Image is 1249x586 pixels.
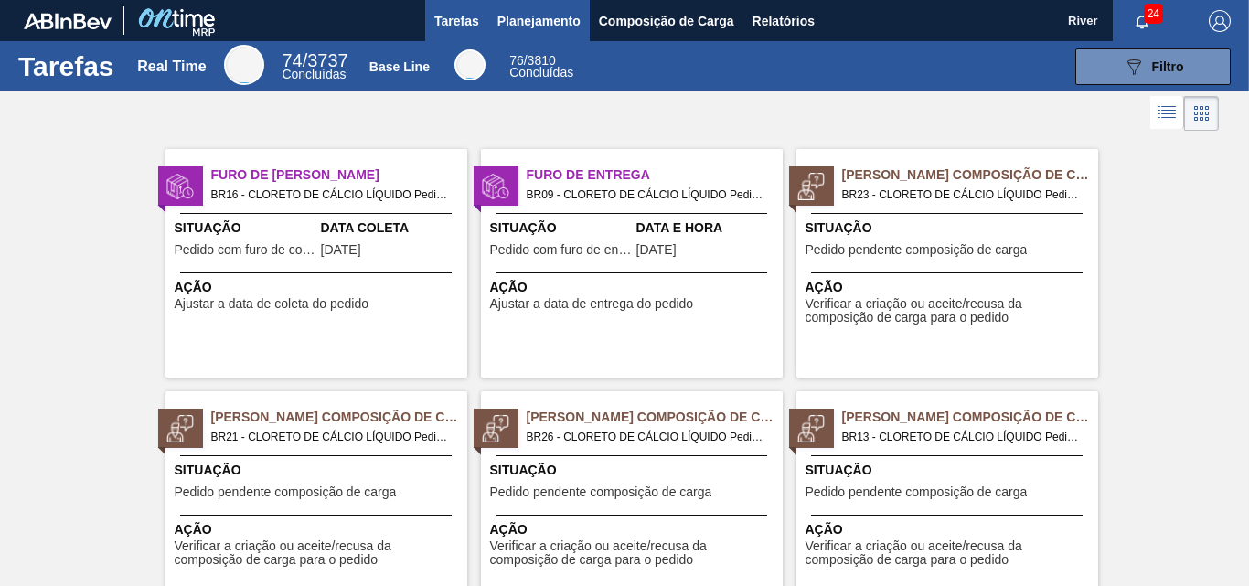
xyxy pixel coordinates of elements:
span: Situação [490,461,778,480]
button: Notificações [1113,8,1171,34]
span: BR23 - CLORETO DE CÁLCIO LÍQUIDO Pedido - 2038403 [842,185,1084,205]
span: 24 [1144,4,1163,24]
span: Ajustar a data de entrega do pedido [490,297,694,311]
span: 16/09/2025 [321,243,361,257]
span: 23/09/2025, [636,243,677,257]
span: Ação [806,278,1094,297]
span: BR13 - CLORETO DE CÁLCIO LÍQUIDO Pedido - 2038412 [842,427,1084,447]
span: Ação [490,520,778,539]
span: 74 [282,50,302,70]
span: Pedido Aguardando Composição de Carga [842,165,1098,185]
span: Data Coleta [321,218,463,238]
span: Pedido pendente composição de carga [806,243,1028,257]
span: Ação [175,520,463,539]
span: Relatórios [753,10,815,32]
span: Verificar a criação ou aceite/recusa da composição de carga para o pedido [175,539,463,568]
button: Filtro [1075,48,1231,85]
img: status [797,415,825,442]
span: Ação [490,278,778,297]
span: Furo de Coleta [211,165,467,185]
img: status [166,173,194,200]
div: Base Line [454,49,486,80]
span: Verificar a criação ou aceite/recusa da composição de carga para o pedido [806,297,1094,325]
span: Situação [175,218,316,238]
span: Composição de Carga [599,10,734,32]
span: Ajustar a data de coleta do pedido [175,297,369,311]
div: Visão em Lista [1150,96,1184,131]
span: BR16 - CLORETO DE CÁLCIO LÍQUIDO Pedido - 2027090 [211,185,453,205]
h1: Tarefas [18,56,114,77]
span: Pedido pendente composição de carga [490,485,712,499]
span: Situação [806,461,1094,480]
span: BR09 - CLORETO DE CÁLCIO LÍQUIDO Pedido - 2023132 [527,185,768,205]
span: Pedido pendente composição de carga [806,485,1028,499]
span: Filtro [1152,59,1184,74]
span: Pedido Aguardando Composição de Carga [211,408,467,427]
span: BR21 - CLORETO DE CÁLCIO LÍQUIDO Pedido - 2038407 [211,427,453,447]
span: Pedido Aguardando Composição de Carga [527,408,783,427]
span: Pedido com furo de coleta [175,243,316,257]
span: / 3810 [509,53,556,68]
span: BR26 - CLORETO DE CÁLCIO LÍQUIDO Pedido - 2038411 [527,427,768,447]
span: Ação [175,278,463,297]
span: Concluídas [282,67,346,81]
span: Ação [806,520,1094,539]
div: Real Time [282,53,347,80]
div: Real Time [137,59,206,75]
span: Verificar a criação ou aceite/recusa da composição de carga para o pedido [806,539,1094,568]
img: TNhmsLtSVTkK8tSr43FrP2fwEKptu5GPRR3wAAAABJRU5ErkJggg== [24,13,112,29]
img: Logout [1209,10,1231,32]
span: Pedido pendente composição de carga [175,485,397,499]
div: Visão em Cards [1184,96,1219,131]
span: Situação [806,218,1094,238]
span: Situação [490,218,632,238]
span: 76 [509,53,524,68]
div: Real Time [224,45,264,85]
span: Pedido com furo de entrega [490,243,632,257]
span: / 3737 [282,50,347,70]
span: Pedido Aguardando Composição de Carga [842,408,1098,427]
img: status [482,415,509,442]
span: Verificar a criação ou aceite/recusa da composição de carga para o pedido [490,539,778,568]
img: status [166,415,194,442]
img: status [482,173,509,200]
span: Data e Hora [636,218,778,238]
span: Concluídas [509,65,573,80]
div: Base Line [369,59,430,74]
span: Furo de Entrega [527,165,783,185]
div: Base Line [509,55,573,79]
img: status [797,173,825,200]
span: Situação [175,461,463,480]
span: Tarefas [434,10,479,32]
span: Planejamento [497,10,581,32]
